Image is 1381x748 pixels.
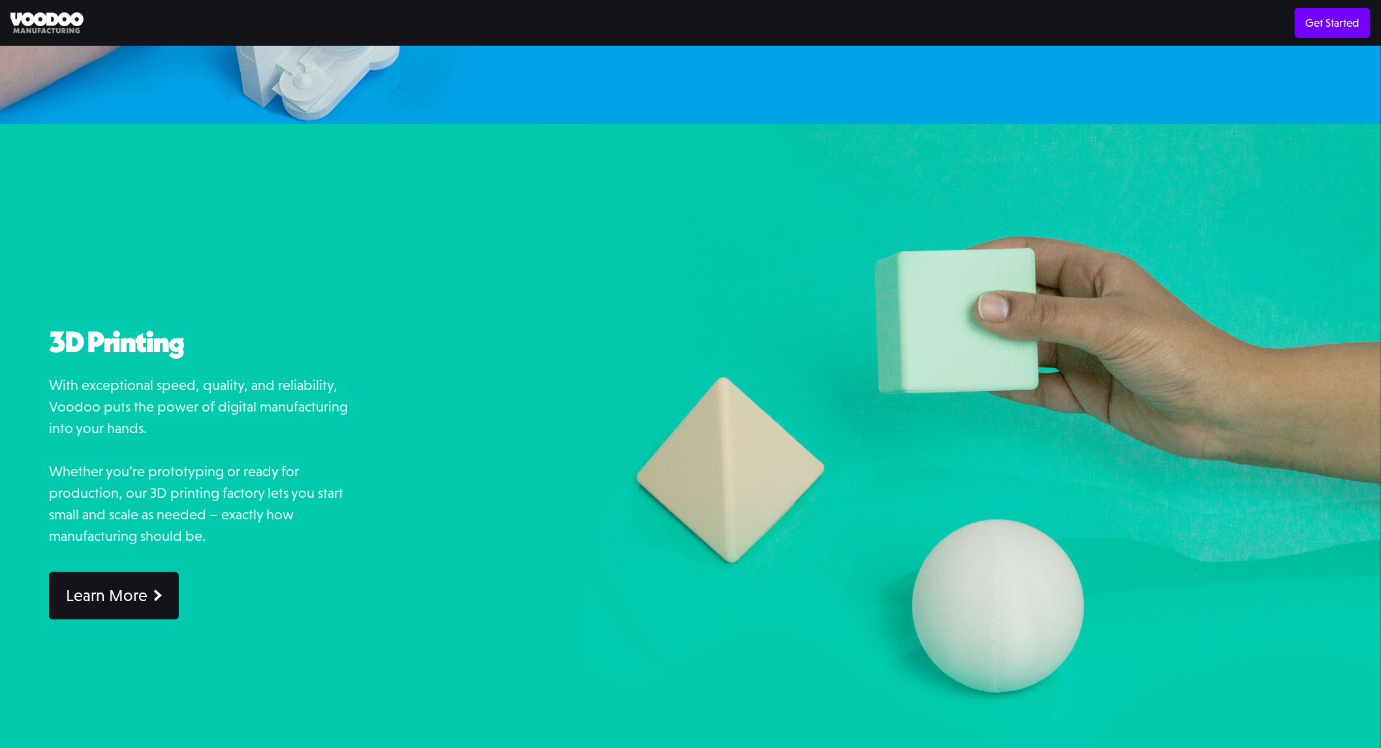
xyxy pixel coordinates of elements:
a: Learn More [49,572,179,620]
p: With exceptional speed, quality, and reliability, Voodoo puts the power of digital manufacturing ... [49,375,349,547]
img: Voodoo Manufacturing logo [10,12,84,34]
div: Learn More [66,586,147,606]
h2: 3D Printing [49,327,349,359]
a: Get Started [1295,8,1371,38]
